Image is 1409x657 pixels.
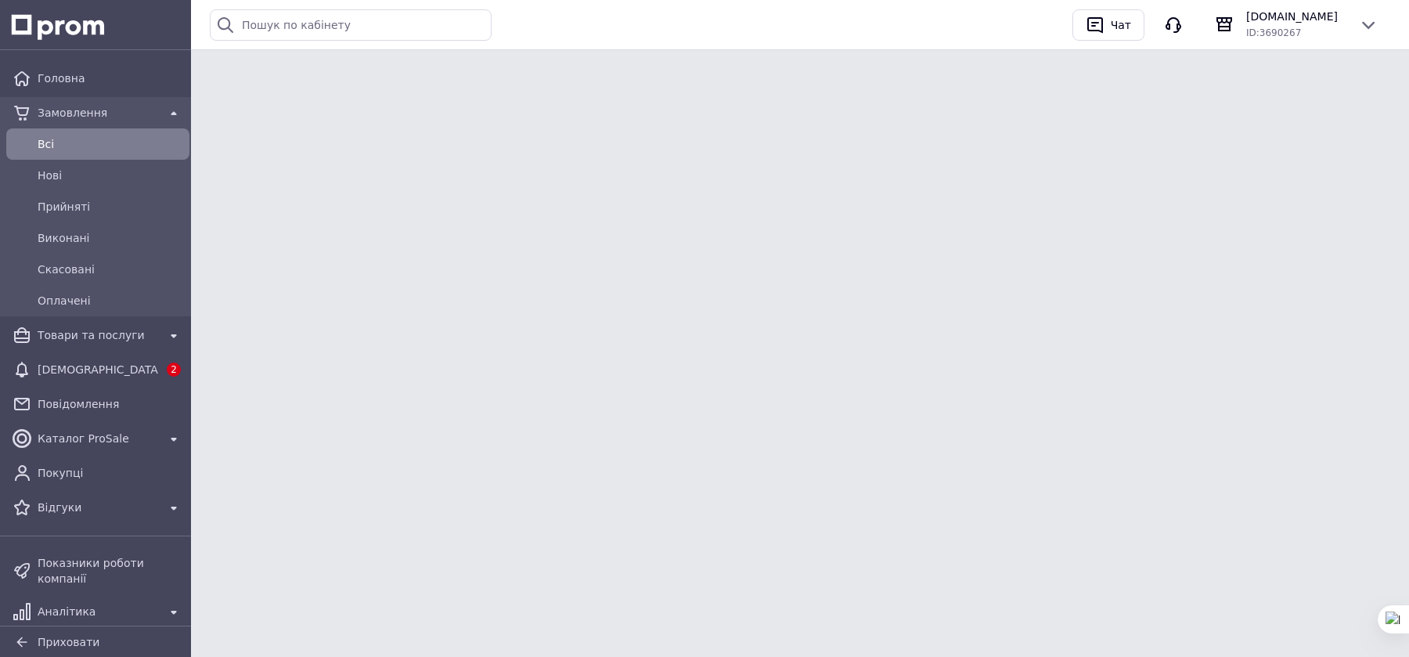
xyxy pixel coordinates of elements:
[38,396,183,412] span: Повідомлення
[1072,9,1144,41] button: Чат
[1246,9,1346,24] span: [DOMAIN_NAME]
[38,636,99,648] span: Приховати
[210,9,492,41] input: Пошук по кабінету
[38,136,183,152] span: Всi
[38,230,183,246] span: Виконані
[1108,13,1134,37] div: Чат
[1246,27,1301,38] span: ID: 3690267
[38,168,183,183] span: Нові
[38,362,158,377] span: [DEMOGRAPHIC_DATA]
[38,555,183,587] span: Показники роботи компанії
[38,500,158,515] span: Відгуки
[38,465,183,481] span: Покупці
[38,199,183,215] span: Прийняті
[38,262,183,277] span: Скасовані
[38,431,158,446] span: Каталог ProSale
[38,105,158,121] span: Замовлення
[38,293,183,309] span: Оплачені
[167,363,181,377] span: 2
[38,70,183,86] span: Головна
[38,327,158,343] span: Товари та послуги
[38,604,158,619] span: Аналітика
